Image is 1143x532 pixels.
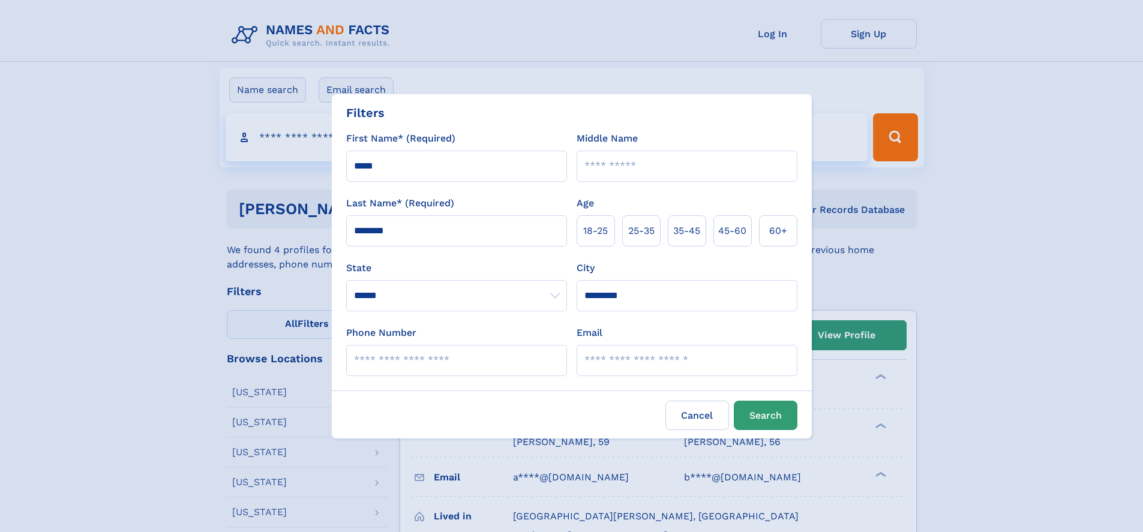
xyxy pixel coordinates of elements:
span: 25‑35 [628,224,655,238]
label: Email [577,326,602,340]
button: Search [734,401,797,430]
div: Filters [346,104,385,122]
label: Middle Name [577,131,638,146]
label: City [577,261,595,275]
label: State [346,261,567,275]
label: First Name* (Required) [346,131,455,146]
label: Cancel [665,401,729,430]
span: 45‑60 [718,224,746,238]
span: 18‑25 [583,224,608,238]
label: Phone Number [346,326,416,340]
label: Last Name* (Required) [346,196,454,211]
span: 60+ [769,224,787,238]
span: 35‑45 [673,224,700,238]
label: Age [577,196,594,211]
